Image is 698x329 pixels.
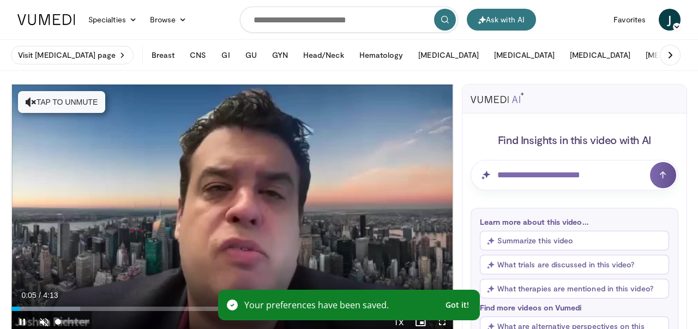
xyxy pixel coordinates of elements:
button: [MEDICAL_DATA] [488,44,561,66]
button: GYN [266,44,294,66]
img: VuMedi Logo [17,14,75,25]
button: Ask with AI [467,9,536,31]
button: GI [215,44,236,66]
img: vumedi-ai-logo.svg [471,92,524,103]
button: Breast [145,44,181,66]
span: 4:13 [43,291,58,300]
button: CNS [183,44,213,66]
button: GU [239,44,263,66]
a: Visit [MEDICAL_DATA] page [11,46,134,64]
button: Summarize this video [480,231,669,250]
a: Browse [143,9,194,31]
p: Find more videos on Vumedi [480,303,669,312]
div: Progress Bar [11,307,453,311]
p: Learn more about this video... [480,217,669,226]
button: Head/Neck [297,44,351,66]
a: J [659,9,681,31]
div: Volume Level [58,320,89,324]
span: Got it! [446,300,470,310]
a: Favorites [607,9,652,31]
input: Search topics, interventions [240,7,458,33]
span: / [39,291,41,300]
input: Question for AI [471,160,678,190]
button: Hematology [353,44,410,66]
h4: Find Insights in this video with AI [471,133,678,147]
a: Specialties [82,9,143,31]
span: 0:05 [21,291,36,300]
button: What therapies are mentioned in this video? [480,279,669,298]
button: [MEDICAL_DATA] [412,44,485,66]
button: [MEDICAL_DATA] [563,44,637,66]
button: What trials are discussed in this video? [480,255,669,274]
button: Tap to unmute [18,91,105,113]
p: Your preferences have been saved. [244,298,389,312]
